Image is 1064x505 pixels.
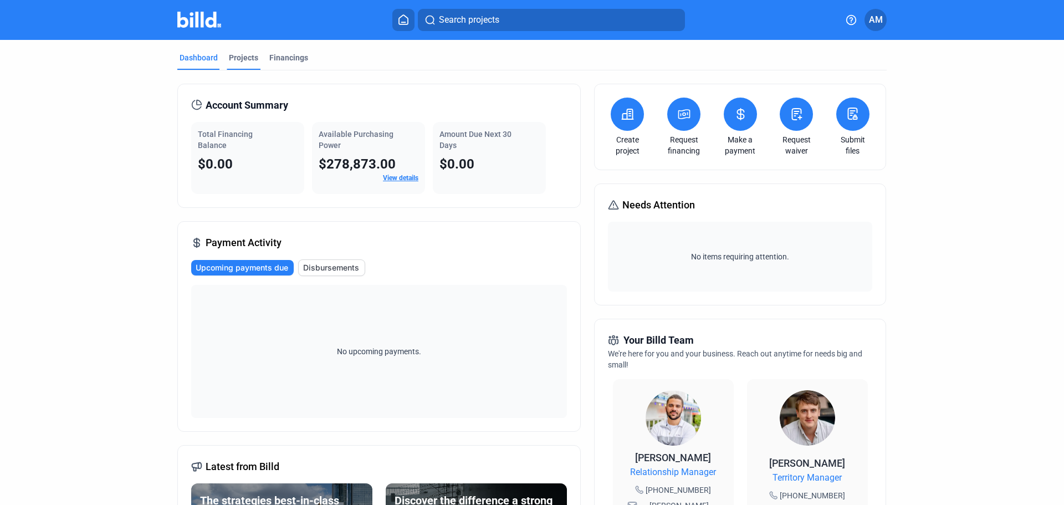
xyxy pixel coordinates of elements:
span: Account Summary [206,98,288,113]
a: Create project [608,134,647,156]
span: We're here for you and your business. Reach out anytime for needs big and small! [608,349,862,369]
button: AM [864,9,887,31]
a: Request financing [664,134,703,156]
img: Billd Company Logo [177,12,221,28]
span: [PHONE_NUMBER] [646,484,711,496]
span: Latest from Billd [206,459,279,475]
span: Total Financing Balance [198,130,253,150]
a: Make a payment [721,134,760,156]
div: Projects [229,52,258,63]
span: $278,873.00 [319,156,396,172]
span: AM [869,13,883,27]
span: No upcoming payments. [330,346,428,357]
span: Payment Activity [206,235,282,251]
img: Territory Manager [780,390,835,446]
img: Relationship Manager [646,390,701,446]
span: Your Billd Team [623,333,694,348]
span: Disbursements [303,262,359,273]
span: Amount Due Next 30 Days [439,130,511,150]
a: View details [383,174,418,182]
span: [PERSON_NAME] [769,457,845,469]
span: Search projects [439,13,499,27]
span: Territory Manager [773,471,842,484]
a: Request waiver [777,134,816,156]
div: Financings [269,52,308,63]
span: $0.00 [198,156,233,172]
span: Available Purchasing Power [319,130,393,150]
span: Relationship Manager [630,466,716,479]
span: [PERSON_NAME] [635,452,711,463]
button: Search projects [418,9,685,31]
a: Submit files [833,134,872,156]
span: $0.00 [439,156,474,172]
span: Needs Attention [622,197,695,213]
div: Dashboard [180,52,218,63]
button: Upcoming payments due [191,260,294,276]
span: [PHONE_NUMBER] [780,490,845,501]
span: Upcoming payments due [196,262,288,273]
span: No items requiring attention. [612,251,867,262]
button: Disbursements [298,259,365,276]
